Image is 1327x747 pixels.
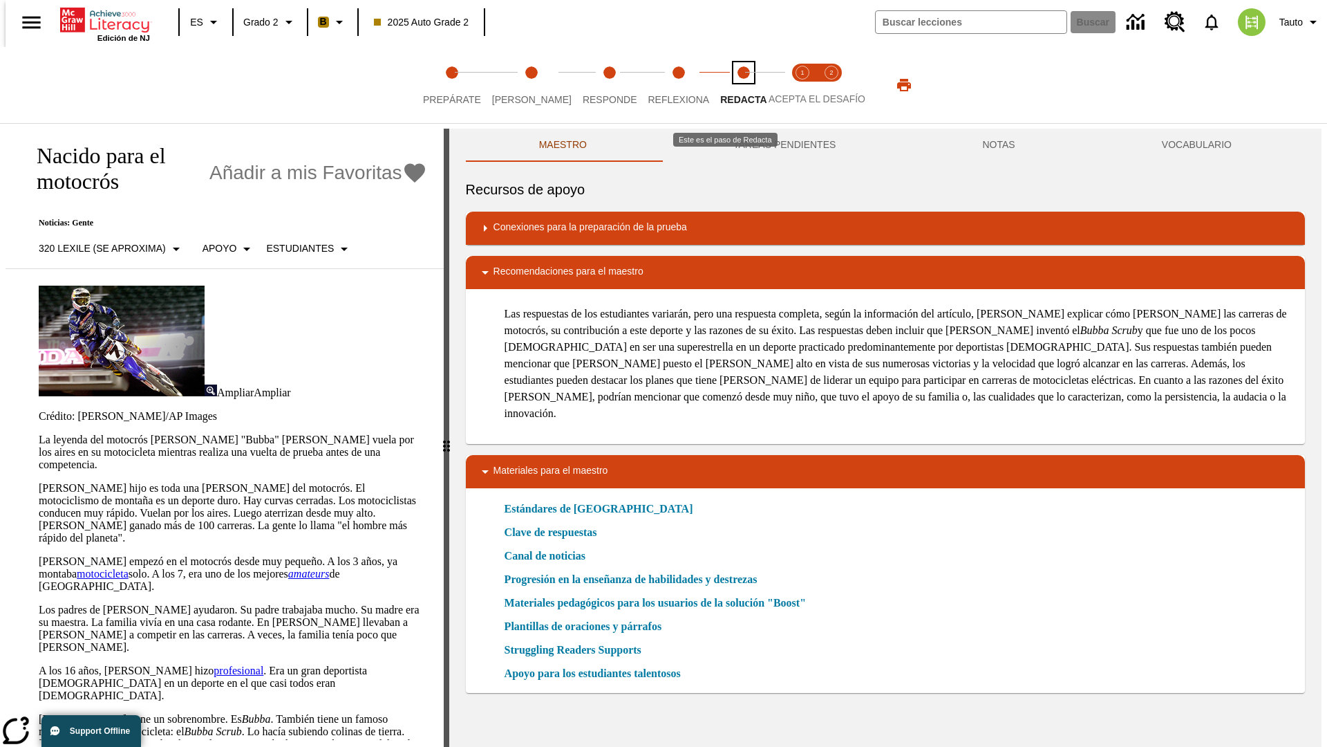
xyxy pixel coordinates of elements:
[782,47,822,123] button: Acepta el desafío lee step 1 of 2
[800,69,804,76] text: 1
[505,548,585,564] a: Canal de noticias, Se abrirá en una nueva ventana o pestaña
[423,94,481,105] span: Prepárate
[769,93,865,104] span: ACEPTA EL DESAFÍO
[909,129,1088,162] button: NOTAS
[505,665,689,682] a: Apoyo para los estudiantes talentosos
[1118,3,1156,41] a: Centro de información
[811,47,851,123] button: Acepta el desafío contesta step 2 of 2
[77,568,129,580] a: motocicleta
[60,5,150,42] div: Portada
[238,10,303,35] button: Grado: Grado 2, Elige un grado
[11,2,52,43] button: Abrir el menú lateral
[261,237,358,261] button: Seleccionar estudiante
[33,237,190,261] button: Seleccione Lexile, 320 Lexile (Se aproxima)
[185,726,242,737] em: Bubba Scrub
[493,264,643,281] p: Recomendaciones para el maestro
[505,595,806,611] a: Materiales pedagógicos para los usuarios de la solución "Boost", Se abrirá en una nueva ventana o...
[197,237,261,261] button: Tipo de apoyo, Apoyo
[673,133,778,147] div: Este es el paso de Redacta
[1238,8,1265,36] img: avatar image
[1156,3,1194,41] a: Centro de recursos, Se abrirá en una pestaña nueva.
[217,387,254,398] span: Ampliar
[466,178,1305,201] h6: Recursos de apoyo
[412,47,492,123] button: Prepárate step 1 of 5
[320,13,327,30] span: B
[493,220,687,237] p: Conexiones para la preparación de la prueba
[466,212,1305,245] div: Conexiones para la preparación de la prueba
[829,69,833,76] text: 2
[493,463,608,480] p: Materiales para el maestro
[39,665,427,702] p: A los 16 años, [PERSON_NAME] hizo . Era un gran deportista [DEMOGRAPHIC_DATA] en un deporte en el...
[444,129,449,747] div: Pulsa la tecla de intro o la barra espaciadora y luego presiona las flechas de derecha e izquierd...
[39,410,427,423] p: Crédito: [PERSON_NAME]/AP Images
[6,129,444,740] div: reading
[1089,129,1305,162] button: VOCABULARIO
[41,715,141,747] button: Support Offline
[1230,4,1274,40] button: Escoja un nuevo avatar
[203,241,237,256] p: Apoyo
[466,455,1305,488] div: Materiales para el maestro
[39,286,205,396] img: El corredor de motocrós James Stewart vuela por los aires en su motocicleta de montaña.
[505,501,702,517] a: Estándares de [GEOGRAPHIC_DATA]
[709,47,778,123] button: Redacta step 5 of 5
[97,34,150,42] span: Edición de NJ
[492,94,572,105] span: [PERSON_NAME]
[266,241,334,256] p: Estudiantes
[583,94,637,105] span: Responde
[505,306,1294,422] p: Las respuestas de los estudiantes variarán, pero una respuesta completa, según la información del...
[449,129,1321,747] div: activity
[39,434,427,471] p: La leyenda del motocrós [PERSON_NAME] "Bubba" [PERSON_NAME] vuela por los aires en su motocicleta...
[1274,10,1327,35] button: Perfil/Configuración
[505,642,650,658] a: Struggling Readers Supports
[1279,15,1303,30] span: Tauto
[209,161,427,185] button: Añadir a mis Favoritas - Nacido para el motocrós
[243,15,279,30] span: Grado 2
[254,387,290,398] span: Ampliar
[466,129,660,162] button: Maestro
[39,555,427,593] p: [PERSON_NAME] empezó en el motocrós desde muy pequeño. A los 3 años, ya montaba solo. A los 7, er...
[312,10,353,35] button: Boost El color de la clase es anaranjado claro. Cambiar el color de la clase.
[505,618,662,635] a: Plantillas de oraciones y párrafos, Se abrirá en una nueva ventana o pestaña
[660,129,909,162] button: TAREAS PENDIENTES
[648,94,709,105] span: Reflexiona
[242,713,271,725] em: Bubba
[22,218,427,228] p: Noticias: Gente
[876,11,1066,33] input: Buscar campo
[505,524,597,541] a: Clave de respuestas, Se abrirá en una nueva ventana o pestaña
[184,10,228,35] button: Lenguaje: ES, Selecciona un idioma
[466,256,1305,289] div: Recomendaciones para el maestro
[39,604,427,654] p: Los padres de [PERSON_NAME] ayudaron. Su padre trabajaba mucho. Su madre era su maestra. La famil...
[572,47,648,123] button: Responde step 3 of 5
[720,94,766,105] span: Redacta
[70,726,130,736] span: Support Offline
[1080,324,1138,336] em: Bubba Scrub
[288,568,330,580] a: amateurs
[205,385,217,396] img: Ampliar
[882,73,926,98] button: Imprimir
[637,47,720,123] button: Reflexiona step 4 of 5
[214,665,263,676] a: profesional
[39,241,166,256] p: 320 Lexile (Se aproxima)
[466,129,1305,162] div: Instructional Panel Tabs
[209,162,402,184] span: Añadir a mis Favoritas
[1194,4,1230,40] a: Notificaciones
[481,47,583,123] button: Lee step 2 of 5
[374,15,469,30] span: 2025 Auto Grade 2
[190,15,203,30] span: ES
[39,482,427,544] p: [PERSON_NAME] hijo es toda una [PERSON_NAME] del motocrós. El motociclismo de montaña es un depor...
[505,571,757,588] a: Progresión en la enseñanza de habilidades y destrezas, Se abrirá en una nueva ventana o pestaña
[22,143,203,194] h1: Nacido para el motocrós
